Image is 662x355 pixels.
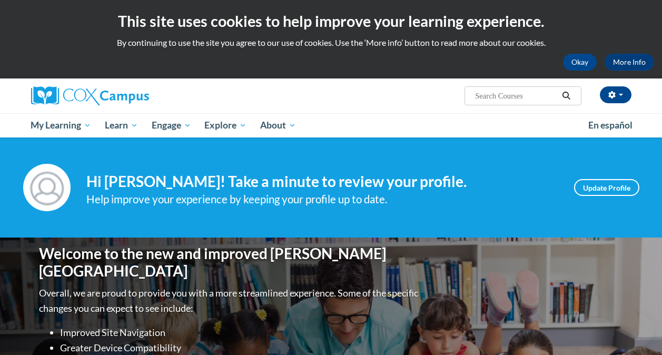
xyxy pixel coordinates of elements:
[60,325,421,340] li: Improved Site Navigation
[253,113,303,137] a: About
[145,113,198,137] a: Engage
[23,164,71,211] img: Profile Image
[31,119,91,132] span: My Learning
[600,86,631,103] button: Account Settings
[24,113,98,137] a: My Learning
[588,120,633,131] span: En español
[31,86,149,105] img: Cox Campus
[86,191,558,208] div: Help improve your experience by keeping your profile up to date.
[574,179,639,196] a: Update Profile
[620,313,654,347] iframe: Button to launch messaging window
[8,37,654,48] p: By continuing to use the site you agree to our use of cookies. Use the ‘More info’ button to read...
[31,86,221,105] a: Cox Campus
[474,90,558,102] input: Search Courses
[152,119,191,132] span: Engage
[39,285,421,316] p: Overall, we are proud to provide you with a more streamlined experience. Some of the specific cha...
[605,54,654,71] a: More Info
[260,119,296,132] span: About
[105,119,138,132] span: Learn
[581,114,639,136] a: En español
[23,113,639,137] div: Main menu
[204,119,246,132] span: Explore
[8,11,654,32] h2: This site uses cookies to help improve your learning experience.
[98,113,145,137] a: Learn
[563,54,597,71] button: Okay
[197,113,253,137] a: Explore
[558,90,574,102] button: Search
[39,245,421,280] h1: Welcome to the new and improved [PERSON_NAME][GEOGRAPHIC_DATA]
[86,173,558,191] h4: Hi [PERSON_NAME]! Take a minute to review your profile.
